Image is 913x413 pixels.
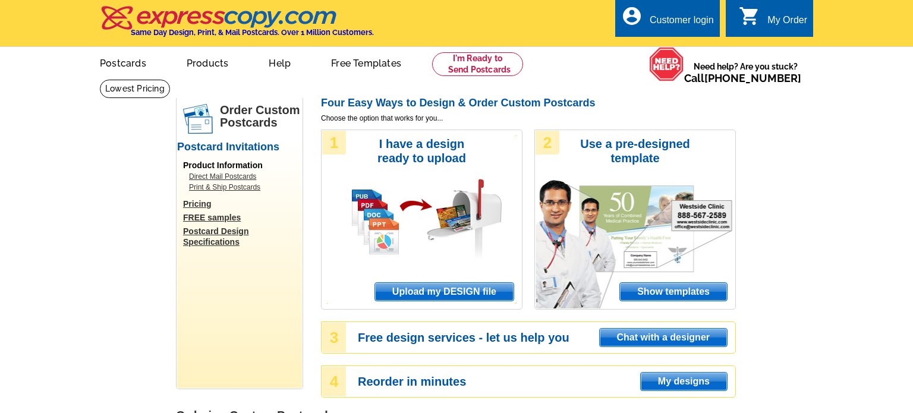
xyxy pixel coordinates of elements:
[704,72,801,84] a: [PHONE_NUMBER]
[183,104,213,134] img: postcards.png
[649,47,684,81] img: help
[358,332,735,343] h3: Free design services - let us help you
[358,376,735,387] h3: Reorder in minutes
[322,131,346,155] div: 1
[250,48,310,76] a: Help
[322,367,346,396] div: 4
[619,282,728,301] a: Show templates
[739,13,807,28] a: shopping_cart My Order
[684,61,807,84] span: Need help? Are you stuck?
[183,212,302,223] a: FREE samples
[321,113,736,124] span: Choose the option that works for you...
[220,104,302,129] h1: Order Custom Postcards
[536,131,559,155] div: 2
[168,48,248,76] a: Products
[621,13,714,28] a: account_circle Customer login
[739,5,760,27] i: shopping_cart
[189,171,296,182] a: Direct Mail Postcards
[131,28,374,37] h4: Same Day Design, Print, & Mail Postcards. Over 1 Million Customers.
[684,72,801,84] span: Call
[322,323,346,352] div: 3
[189,182,296,193] a: Print & Ship Postcards
[574,137,696,165] h3: Use a pre-designed template
[621,5,643,27] i: account_circle
[183,198,302,209] a: Pricing
[374,282,514,301] a: Upload my DESIGN file
[640,372,728,391] a: My designs
[321,97,736,110] h2: Four Easy Ways to Design & Order Custom Postcards
[600,329,727,346] span: Chat with a designer
[100,14,374,37] a: Same Day Design, Print, & Mail Postcards. Over 1 Million Customers.
[183,226,302,247] a: Postcard Design Specifications
[599,328,728,347] a: Chat with a designer
[312,48,420,76] a: Free Templates
[767,15,807,31] div: My Order
[650,15,714,31] div: Customer login
[375,283,514,301] span: Upload my DESIGN file
[620,283,727,301] span: Show templates
[641,373,727,390] span: My designs
[183,160,263,170] span: Product Information
[81,48,165,76] a: Postcards
[361,137,483,165] h3: I have a design ready to upload
[177,141,302,154] h2: Postcard Invitations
